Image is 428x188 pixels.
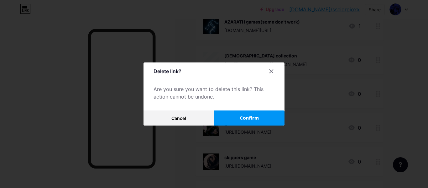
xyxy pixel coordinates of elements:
div: Delete link? [154,67,181,75]
span: Confirm [240,115,259,121]
button: Cancel [144,110,214,126]
div: Are you sure you want to delete this link? This action cannot be undone. [154,85,274,100]
button: Confirm [214,110,284,126]
span: Cancel [171,115,186,121]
